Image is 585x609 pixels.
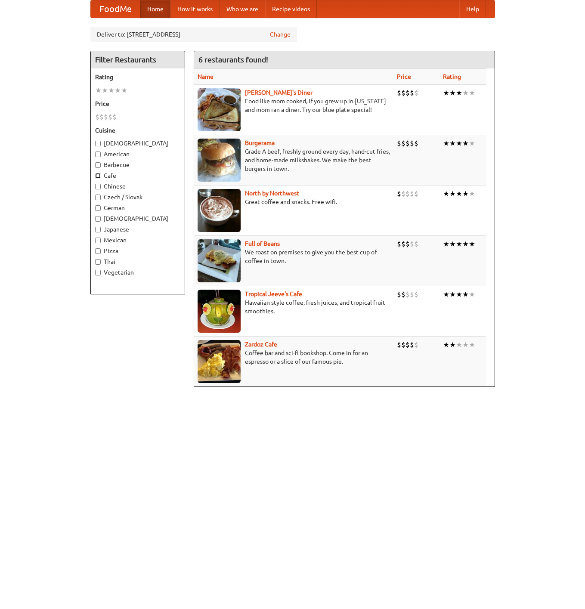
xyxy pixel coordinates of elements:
[140,0,170,18] a: Home
[456,340,462,349] li: ★
[449,189,456,198] li: ★
[99,112,104,122] li: $
[462,290,469,299] li: ★
[95,86,102,95] li: ★
[462,139,469,148] li: ★
[95,141,101,146] input: [DEMOGRAPHIC_DATA]
[115,86,121,95] li: ★
[95,247,180,255] label: Pizza
[198,97,390,114] p: Food like mom cooked, if you grew up in [US_STATE] and mom ran a diner. Try our blue plate special!
[198,56,268,64] ng-pluralize: 6 restaurants found!
[449,88,456,98] li: ★
[95,99,180,108] h5: Price
[95,73,180,81] h5: Rating
[469,340,475,349] li: ★
[95,182,180,191] label: Chinese
[414,290,418,299] li: $
[198,248,390,265] p: We roast on premises to give you the best cup of coffee in town.
[414,239,418,249] li: $
[245,291,302,297] a: Tropical Jeeve's Cafe
[95,150,180,158] label: American
[397,189,401,198] li: $
[405,239,410,249] li: $
[449,340,456,349] li: ★
[462,88,469,98] li: ★
[410,139,414,148] li: $
[95,257,180,266] label: Thai
[245,190,299,197] a: North by Northwest
[405,189,410,198] li: $
[102,86,108,95] li: ★
[198,147,390,173] p: Grade A beef, freshly ground every day, hand-cut fries, and home-made milkshakes. We make the bes...
[121,86,127,95] li: ★
[449,239,456,249] li: ★
[95,270,101,275] input: Vegetarian
[95,238,101,243] input: Mexican
[95,259,101,265] input: Thai
[414,340,418,349] li: $
[198,73,214,80] a: Name
[397,139,401,148] li: $
[401,239,405,249] li: $
[397,290,401,299] li: $
[459,0,486,18] a: Help
[91,51,185,68] h4: Filter Restaurants
[449,290,456,299] li: ★
[95,162,101,168] input: Barbecue
[443,290,449,299] li: ★
[443,88,449,98] li: ★
[91,0,140,18] a: FoodMe
[95,193,180,201] label: Czech / Slovak
[95,173,101,179] input: Cafe
[456,139,462,148] li: ★
[95,151,101,157] input: American
[95,225,180,234] label: Japanese
[95,236,180,244] label: Mexican
[95,204,180,212] label: German
[401,290,405,299] li: $
[95,112,99,122] li: $
[245,341,277,348] a: Zardoz Cafe
[95,205,101,211] input: German
[410,239,414,249] li: $
[220,0,265,18] a: Who we are
[95,248,101,254] input: Pizza
[443,340,449,349] li: ★
[401,340,405,349] li: $
[198,189,241,232] img: north.jpg
[95,126,180,135] h5: Cuisine
[456,88,462,98] li: ★
[95,184,101,189] input: Chinese
[462,340,469,349] li: ★
[95,268,180,277] label: Vegetarian
[397,88,401,98] li: $
[469,139,475,148] li: ★
[198,198,390,206] p: Great coffee and snacks. Free wifi.
[95,139,180,148] label: [DEMOGRAPHIC_DATA]
[112,112,117,122] li: $
[414,189,418,198] li: $
[95,214,180,223] label: [DEMOGRAPHIC_DATA]
[90,27,297,42] div: Deliver to: [STREET_ADDRESS]
[401,139,405,148] li: $
[414,88,418,98] li: $
[108,86,115,95] li: ★
[469,88,475,98] li: ★
[414,139,418,148] li: $
[469,239,475,249] li: ★
[170,0,220,18] a: How it works
[198,139,241,182] img: burgerama.jpg
[95,161,180,169] label: Barbecue
[95,195,101,200] input: Czech / Slovak
[410,290,414,299] li: $
[443,139,449,148] li: ★
[198,239,241,282] img: beans.jpg
[265,0,317,18] a: Recipe videos
[245,89,313,96] b: [PERSON_NAME]'s Diner
[405,139,410,148] li: $
[270,30,291,39] a: Change
[443,239,449,249] li: ★
[401,189,405,198] li: $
